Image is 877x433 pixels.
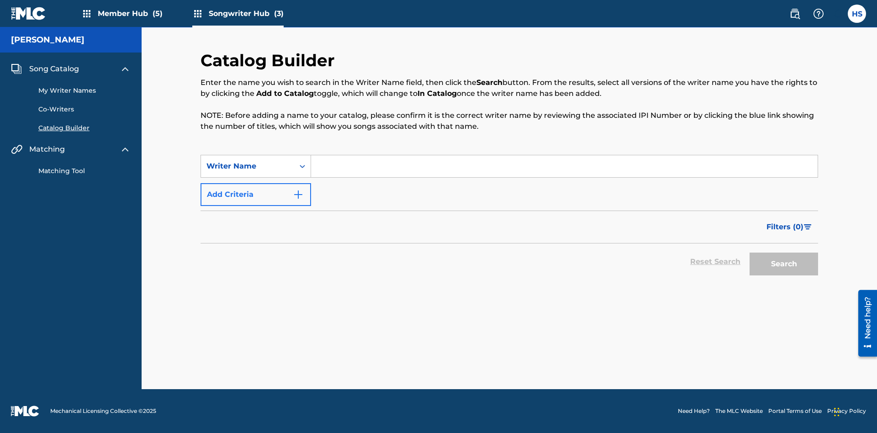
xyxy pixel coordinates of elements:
a: Public Search [786,5,804,23]
span: Song Catalog [29,63,79,74]
iframe: Chat Widget [831,389,877,433]
span: (5) [153,9,163,18]
img: Top Rightsholders [81,8,92,19]
button: Add Criteria [201,183,311,206]
img: logo [11,406,39,417]
span: Mechanical Licensing Collective © 2025 [50,407,156,415]
img: 9d2ae6d4665cec9f34b9.svg [293,189,304,200]
img: expand [120,144,131,155]
img: Top Rightsholders [192,8,203,19]
div: Writer Name [206,161,289,172]
a: Portal Terms of Use [768,407,822,415]
span: Member Hub [98,8,163,19]
div: User Menu [848,5,866,23]
a: Co-Writers [38,105,131,114]
span: Filters ( 0 ) [766,222,803,232]
strong: In Catalog [417,89,457,98]
a: Matching Tool [38,166,131,176]
img: help [813,8,824,19]
iframe: Resource Center [851,286,877,361]
img: search [789,8,800,19]
div: Notifications [833,9,842,18]
a: Need Help? [678,407,710,415]
span: Matching [29,144,65,155]
div: Help [809,5,828,23]
strong: Add to Catalog [256,89,314,98]
a: Privacy Policy [827,407,866,415]
img: filter [804,224,812,230]
form: Search Form [201,155,818,280]
a: Song CatalogSong Catalog [11,63,79,74]
p: Enter the name you wish to search in the Writer Name field, then click the button. From the resul... [201,77,818,99]
strong: Search [476,78,502,87]
a: My Writer Names [38,86,131,95]
h5: Lorna Singerton [11,35,85,45]
div: Drag [834,398,840,426]
img: Matching [11,144,22,155]
span: Songwriter Hub [209,8,284,19]
img: MLC Logo [11,7,46,20]
p: NOTE: Before adding a name to your catalog, please confirm it is the correct writer name by revie... [201,110,818,132]
span: (3) [274,9,284,18]
button: Filters (0) [761,216,818,238]
h2: Catalog Builder [201,50,339,71]
a: Catalog Builder [38,123,131,133]
img: Song Catalog [11,63,22,74]
img: expand [120,63,131,74]
a: The MLC Website [715,407,763,415]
